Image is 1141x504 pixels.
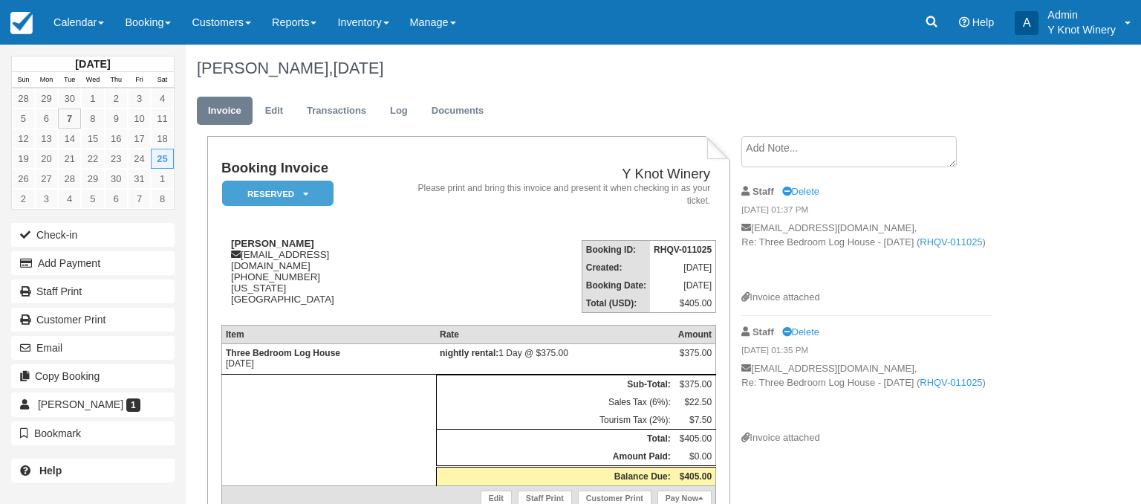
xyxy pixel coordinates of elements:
a: Log [379,97,419,126]
a: 30 [105,169,128,189]
td: [DATE] [650,259,716,277]
a: 11 [151,109,174,129]
th: Booking ID: [582,241,650,259]
a: 5 [12,109,35,129]
a: [PERSON_NAME] 1 [11,392,175,416]
td: [DATE] [650,277,716,294]
td: [DATE] [221,344,436,375]
th: Item [221,326,436,344]
td: $405.00 [674,430,716,448]
a: 21 [58,149,81,169]
em: [DATE] 01:35 PM [741,344,992,361]
p: Y Knot Winery [1047,22,1116,37]
a: Invoice [197,97,253,126]
a: 29 [35,88,58,109]
th: Wed [81,72,104,88]
strong: Staff [752,326,774,337]
a: 2 [12,189,35,209]
button: Bookmark [11,421,175,445]
div: A [1015,11,1038,35]
th: Amount Paid: [436,448,674,467]
a: 12 [12,129,35,149]
a: 27 [35,169,58,189]
a: 3 [128,88,151,109]
strong: $405.00 [680,471,712,482]
button: Add Payment [11,251,175,275]
a: 2 [105,88,128,109]
em: [DATE] 01:37 PM [741,204,992,220]
a: Staff Print [11,280,175,303]
a: Delete [782,326,819,337]
th: Created: [582,259,650,277]
td: $7.50 [674,411,716,430]
a: 6 [35,109,58,129]
a: 19 [12,149,35,169]
th: Total: [436,430,674,448]
th: Rate [436,326,674,344]
a: Reserved [221,180,328,207]
button: Copy Booking [11,364,175,388]
p: [EMAIL_ADDRESS][DOMAIN_NAME], Re: Three Bedroom Log House - [DATE] ( ) [741,222,992,291]
th: Tue [58,72,81,88]
div: Invoice attached [741,431,992,445]
strong: [DATE] [75,58,110,70]
button: Email [11,336,175,360]
td: Sales Tax (6%): [436,393,674,411]
a: RHQV-011025 [920,377,982,388]
a: Delete [782,186,819,197]
a: Documents [420,97,495,126]
button: Check-in [11,223,175,247]
td: $405.00 [650,294,716,313]
a: 17 [128,129,151,149]
strong: Staff [752,186,774,197]
h2: Y Knot Winery [409,167,710,182]
a: 1 [81,88,104,109]
a: 30 [58,88,81,109]
th: Sub-Total: [436,375,674,394]
div: [EMAIL_ADDRESS][DOMAIN_NAME] [PHONE_NUMBER] [US_STATE] [GEOGRAPHIC_DATA] [221,238,403,305]
a: 10 [128,109,151,129]
b: Help [39,465,62,476]
h1: [PERSON_NAME], [197,59,1030,77]
th: Balance Due: [436,467,674,486]
img: checkfront-main-nav-mini-logo.png [10,12,33,34]
div: $375.00 [678,348,712,370]
h1: Booking Invoice [221,161,403,176]
a: Customer Print [11,308,175,332]
td: $22.50 [674,393,716,411]
p: [EMAIL_ADDRESS][DOMAIN_NAME], Re: Three Bedroom Log House - [DATE] ( ) [741,362,992,431]
a: Help [11,459,175,482]
a: Edit [254,97,294,126]
a: 1 [151,169,174,189]
a: 5 [81,189,104,209]
th: Fri [128,72,151,88]
span: Help [972,16,995,28]
th: Booking Date: [582,277,650,294]
th: Sat [151,72,174,88]
strong: [PERSON_NAME] [231,238,314,249]
a: 7 [128,189,151,209]
a: 22 [81,149,104,169]
a: 23 [105,149,128,169]
td: $0.00 [674,448,716,467]
a: 28 [58,169,81,189]
a: 24 [128,149,151,169]
span: [PERSON_NAME] [38,398,123,410]
i: Help [959,17,969,28]
th: Amount [674,326,716,344]
th: Thu [105,72,128,88]
td: 1 Day @ $375.00 [436,344,674,375]
a: Transactions [296,97,377,126]
a: 25 [151,149,174,169]
th: Total (USD): [582,294,650,313]
a: 6 [105,189,128,209]
a: 8 [81,109,104,129]
a: 18 [151,129,174,149]
span: [DATE] [333,59,383,77]
span: 1 [126,398,140,412]
a: 9 [105,109,128,129]
strong: Three Bedroom Log House [226,348,340,358]
a: 28 [12,88,35,109]
a: 31 [128,169,151,189]
a: 8 [151,189,174,209]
